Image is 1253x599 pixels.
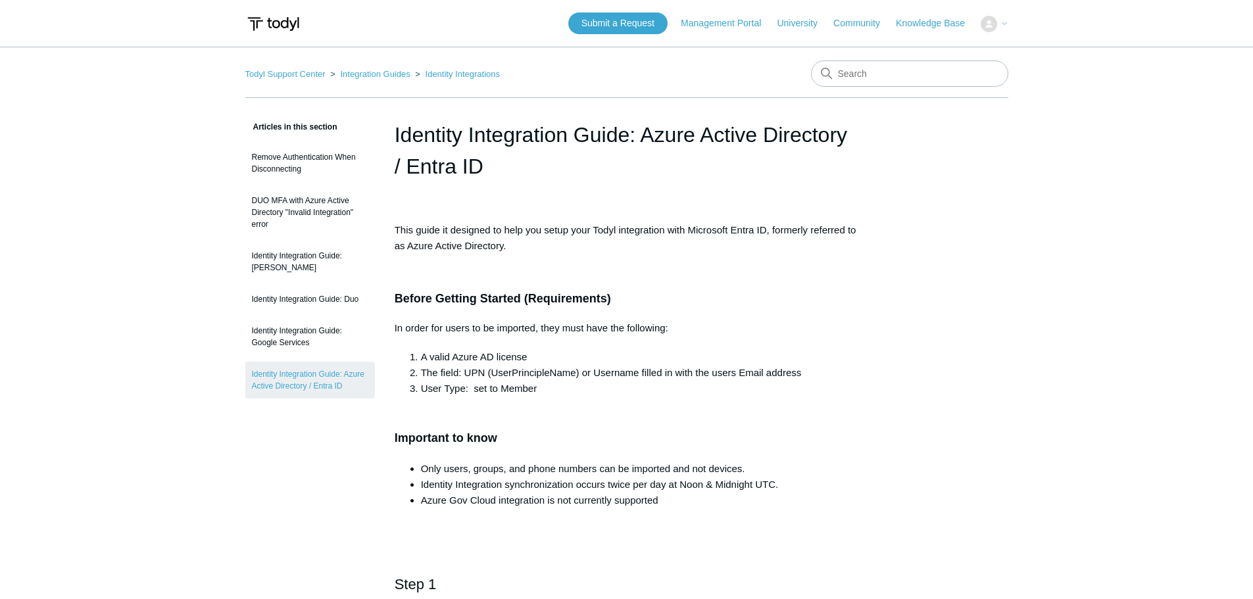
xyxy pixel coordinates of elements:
[421,381,859,396] li: User Type: set to Member
[328,69,412,79] li: Integration Guides
[245,69,328,79] li: Todyl Support Center
[245,188,375,237] a: DUO MFA with Azure Active Directory "Invalid Integration" error
[395,289,859,308] h3: Before Getting Started (Requirements)
[340,69,410,79] a: Integration Guides
[245,243,375,280] a: Identity Integration Guide: [PERSON_NAME]
[245,318,375,355] a: Identity Integration Guide: Google Services
[245,362,375,398] a: Identity Integration Guide: Azure Active Directory / Entra ID
[681,16,774,30] a: Management Portal
[395,410,859,448] h3: Important to know
[896,16,978,30] a: Knowledge Base
[245,287,375,312] a: Identity Integration Guide: Duo
[421,492,859,508] li: Azure Gov Cloud integration is not currently supported
[245,122,337,132] span: Articles in this section
[777,16,830,30] a: University
[245,145,375,181] a: Remove Authentication When Disconnecting
[833,16,893,30] a: Community
[245,12,301,36] img: Todyl Support Center Help Center home page
[421,461,859,477] li: Only users, groups, and phone numbers can be imported and not devices.
[395,222,859,254] p: This guide it designed to help you setup your Todyl integration with Microsoft Entra ID, formerly...
[426,69,500,79] a: Identity Integrations
[421,477,859,492] li: Identity Integration synchronization occurs twice per day at Noon & Midnight UTC.
[395,320,859,336] p: In order for users to be imported, they must have the following:
[421,349,859,365] li: A valid Azure AD license
[395,119,859,182] h1: Identity Integration Guide: Azure Active Directory / Entra ID
[421,365,859,381] li: The field: UPN (UserPrincipleName) or Username filled in with the users Email address
[811,60,1008,87] input: Search
[245,69,326,79] a: Todyl Support Center
[412,69,500,79] li: Identity Integrations
[568,12,668,34] a: Submit a Request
